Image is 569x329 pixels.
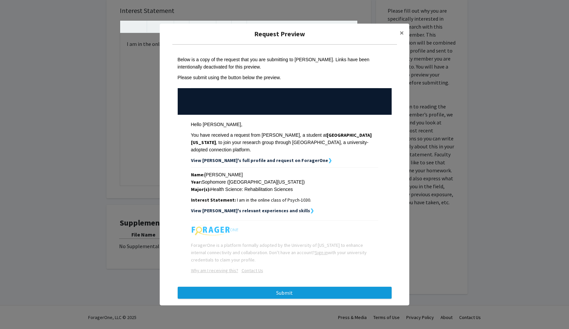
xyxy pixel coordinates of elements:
strong: Name: [191,172,205,178]
div: Sophomore ([GEOGRAPHIC_DATA][US_STATE]) [191,178,378,186]
button: Submit [178,287,392,299]
strong: ❯ [328,157,332,163]
strong: View [PERSON_NAME]'s full profile and request on ForagerOne [191,157,328,163]
a: Sign in [315,249,328,255]
strong: Major(s): [191,186,211,192]
div: [PERSON_NAME] [191,171,378,178]
iframe: Chat [5,299,28,324]
a: Opens in a new tab [191,267,238,273]
u: Why am I receiving this? [191,267,238,273]
div: Hello [PERSON_NAME], [191,121,378,128]
span: I am in the online class of Psych-1030. [237,197,311,203]
strong: Interest Statement: [191,197,236,203]
a: Opens in a new tab [238,267,263,273]
strong: View [PERSON_NAME]'s relevant experiences and skills [191,208,310,214]
div: Below is a copy of the request that you are submitting to [PERSON_NAME]. Links have been intentio... [178,56,392,71]
div: Please submit using the button below the preview. [178,74,392,81]
button: Close [394,24,409,42]
span: × [400,28,404,38]
strong: Year: [191,179,202,185]
div: Health Science: Rehabilitation Sciences [191,186,378,193]
span: ForagerOne is a platform formally adopted by the University of [US_STATE] to enhance internal con... [191,242,367,263]
h5: Request Preview [165,29,394,39]
div: You have received a request from [PERSON_NAME], a student at , to join your research group throug... [191,131,378,153]
u: Contact Us [242,267,263,273]
strong: ❯ [310,208,314,214]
